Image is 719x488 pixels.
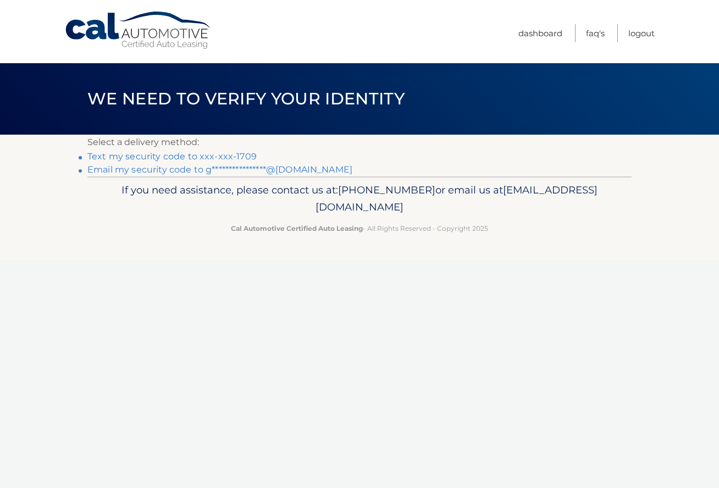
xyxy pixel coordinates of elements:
p: If you need assistance, please contact us at: or email us at [95,181,624,217]
p: Select a delivery method: [87,135,632,150]
a: FAQ's [586,24,605,42]
a: Text my security code to xxx-xxx-1709 [87,151,257,162]
strong: Cal Automotive Certified Auto Leasing [231,224,363,232]
a: Cal Automotive [64,11,213,50]
a: Logout [628,24,655,42]
span: [PHONE_NUMBER] [338,184,435,196]
span: We need to verify your identity [87,88,405,109]
a: Dashboard [518,24,562,42]
p: - All Rights Reserved - Copyright 2025 [95,223,624,234]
